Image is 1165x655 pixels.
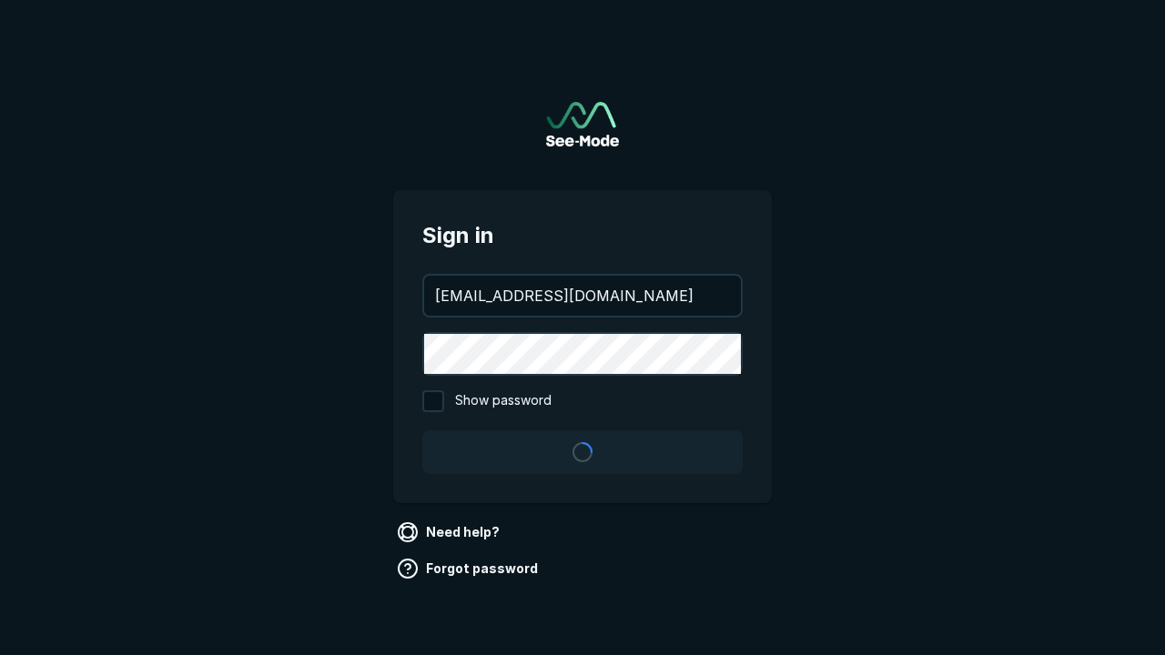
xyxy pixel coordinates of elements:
span: Sign in [422,219,743,252]
a: Need help? [393,518,507,547]
a: Forgot password [393,554,545,583]
img: See-Mode Logo [546,102,619,146]
span: Show password [455,390,552,412]
a: Go to sign in [546,102,619,146]
input: your@email.com [424,276,741,316]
